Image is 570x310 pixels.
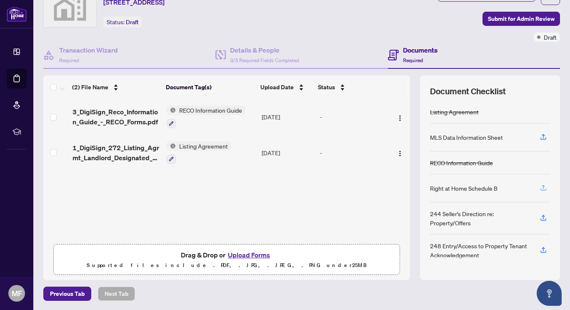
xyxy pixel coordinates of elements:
span: Previous Tab [50,287,85,300]
span: Status [318,83,335,92]
button: Previous Tab [43,287,91,301]
button: Logo [393,110,407,123]
td: [DATE] [258,99,317,135]
img: Status Icon [167,106,176,115]
span: (2) File Name [72,83,108,92]
button: Status IconRECO Information Guide [167,106,245,128]
p: Supported files include .PDF, .JPG, .JPEG, .PNG under 25 MB [59,260,395,270]
div: - [320,112,386,121]
div: 248 Entry/Access to Property Tenant Acknowledgement [430,241,530,260]
div: Status: [103,16,142,28]
span: Draft [126,18,139,26]
img: logo [7,6,27,22]
h4: Transaction Wizard [59,45,118,55]
span: Upload Date [260,83,294,92]
span: 1_DigiSign_272_Listing_Agrmt_Landlord_Designated_Rep_Agrmt_Auth_to_Offer_for_Lease_-_PropTx-[PERS... [72,143,160,163]
button: Status IconListing Agreement [167,141,231,164]
button: Logo [393,146,407,159]
div: Listing Agreement [430,107,479,116]
span: 3_DigiSign_Reco_Information_Guide_-_RECO_Forms.pdf [72,107,160,127]
button: Open asap [537,281,562,306]
h4: Documents [403,45,437,55]
span: RECO Information Guide [176,106,245,115]
th: (2) File Name [69,76,162,99]
img: Logo [397,115,403,121]
th: Status [315,76,387,99]
span: Draft [544,33,557,42]
td: [DATE] [258,135,317,171]
span: 3/3 Required Fields Completed [230,57,299,63]
th: Document Tag(s) [162,76,257,99]
span: Drag & Drop orUpload FormsSupported files include .PDF, .JPG, .JPEG, .PNG under25MB [54,244,400,275]
div: 244 Seller’s Direction re: Property/Offers [430,209,530,227]
span: Listing Agreement [176,141,231,151]
button: Next Tab [98,287,135,301]
span: Required [403,57,423,63]
span: Required [59,57,79,63]
th: Upload Date [257,76,315,99]
img: Logo [397,150,403,157]
div: - [320,148,386,157]
button: Upload Forms [225,250,272,260]
div: Right at Home Schedule B [430,184,497,193]
button: Submit for Admin Review [482,12,560,26]
span: Submit for Admin Review [488,12,555,25]
div: RECO Information Guide [430,158,493,167]
span: Drag & Drop or [181,250,272,260]
span: Document Checklist [430,86,506,97]
div: MLS Data Information Sheet [430,133,503,142]
img: Status Icon [167,141,176,151]
h4: Details & People [230,45,299,55]
span: MF [12,287,22,299]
